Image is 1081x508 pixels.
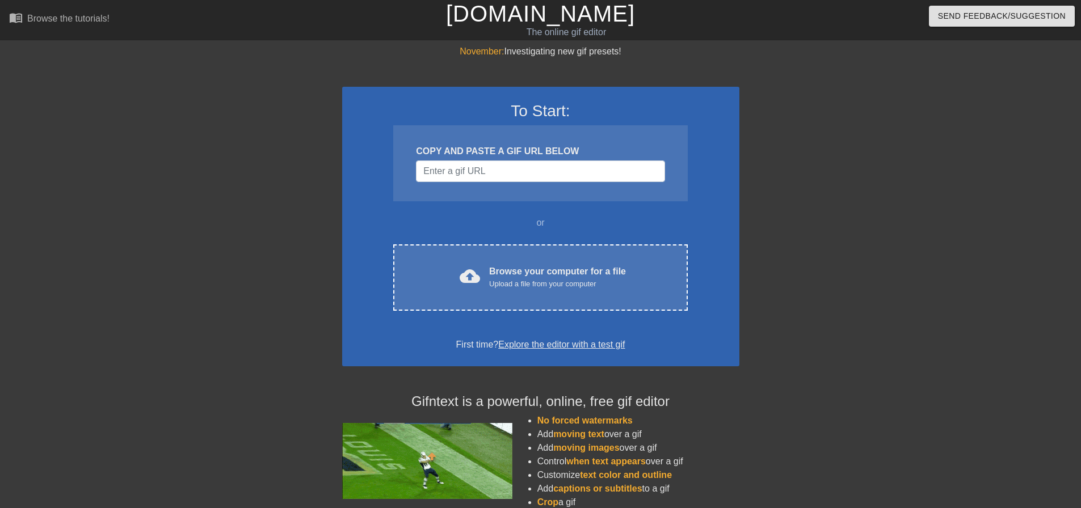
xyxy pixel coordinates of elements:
span: moving images [553,443,619,452]
li: Customize [537,468,739,482]
span: cloud_upload [460,266,480,286]
a: Browse the tutorials! [9,11,110,28]
div: Upload a file from your computer [489,278,626,290]
span: menu_book [9,11,23,24]
span: Crop [537,497,558,507]
h4: Gifntext is a powerful, online, free gif editor [342,393,739,410]
div: Browse the tutorials! [27,14,110,23]
img: football_small.gif [342,423,512,499]
div: Investigating new gif presets! [342,45,739,58]
h3: To Start: [357,101,725,121]
a: [DOMAIN_NAME] [446,1,635,26]
div: COPY AND PASTE A GIF URL BELOW [416,145,664,158]
span: No forced watermarks [537,416,633,425]
a: Explore the editor with a test gif [498,340,625,349]
button: Send Feedback/Suggestion [929,6,1075,27]
span: text color and outline [580,470,672,480]
div: Browse your computer for a file [489,265,626,290]
input: Username [416,160,664,182]
span: when text appears [566,456,646,466]
div: The online gif editor [366,26,767,39]
span: November: [460,46,504,56]
span: captions or subtitles [553,484,642,493]
div: or [372,216,710,230]
span: moving text [553,429,604,439]
li: Add to a gif [537,482,739,496]
span: Send Feedback/Suggestion [938,9,1066,23]
li: Add over a gif [537,441,739,455]
div: First time? [357,338,725,352]
li: Control over a gif [537,455,739,468]
li: Add over a gif [537,427,739,441]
